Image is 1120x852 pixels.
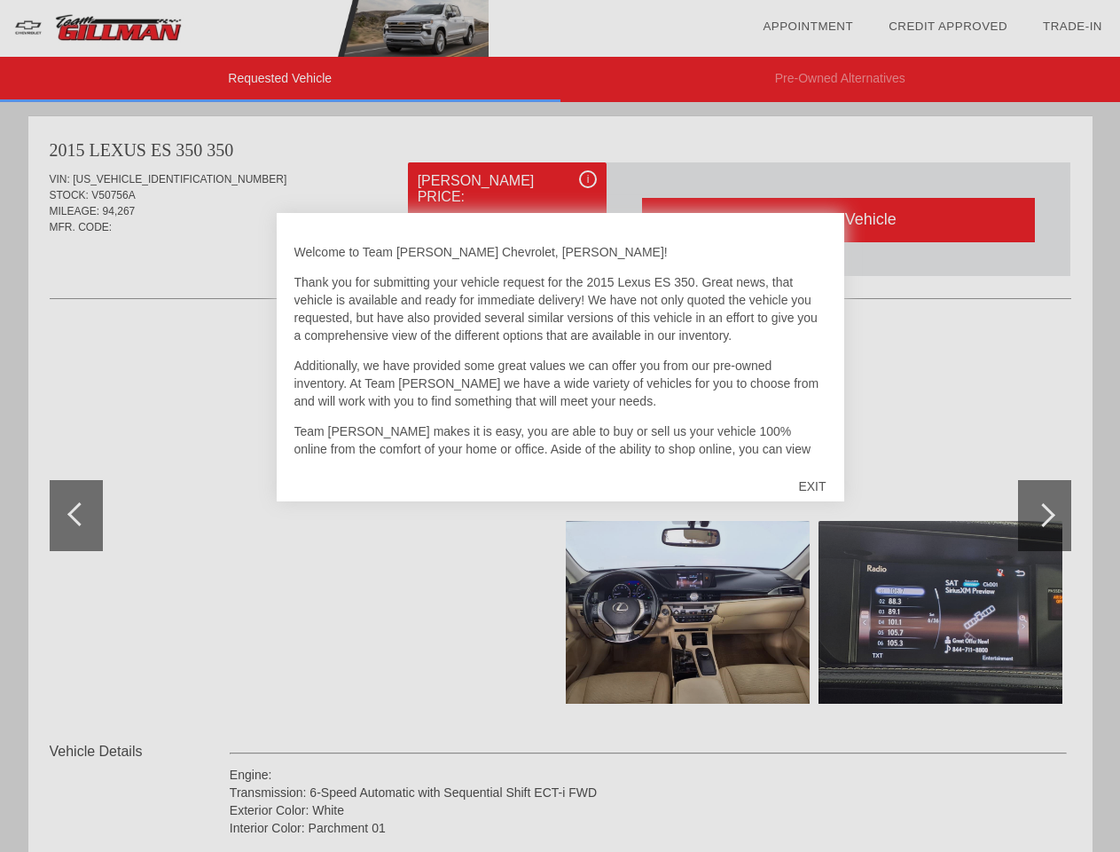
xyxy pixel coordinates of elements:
[763,20,853,33] a: Appointment
[294,357,826,410] p: Additionally, we have provided some great values we can offer you from our pre-owned inventory. A...
[780,460,843,513] div: EXIT
[889,20,1007,33] a: Credit Approved
[1043,20,1102,33] a: Trade-In
[294,243,826,261] p: Welcome to Team [PERSON_NAME] Chevrolet, [PERSON_NAME]!
[294,422,826,529] p: Team [PERSON_NAME] makes it is easy, you are able to buy or sell us your vehicle 100% online from...
[294,273,826,344] p: Thank you for submitting your vehicle request for the 2015 Lexus ES 350. Great news, that vehicle...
